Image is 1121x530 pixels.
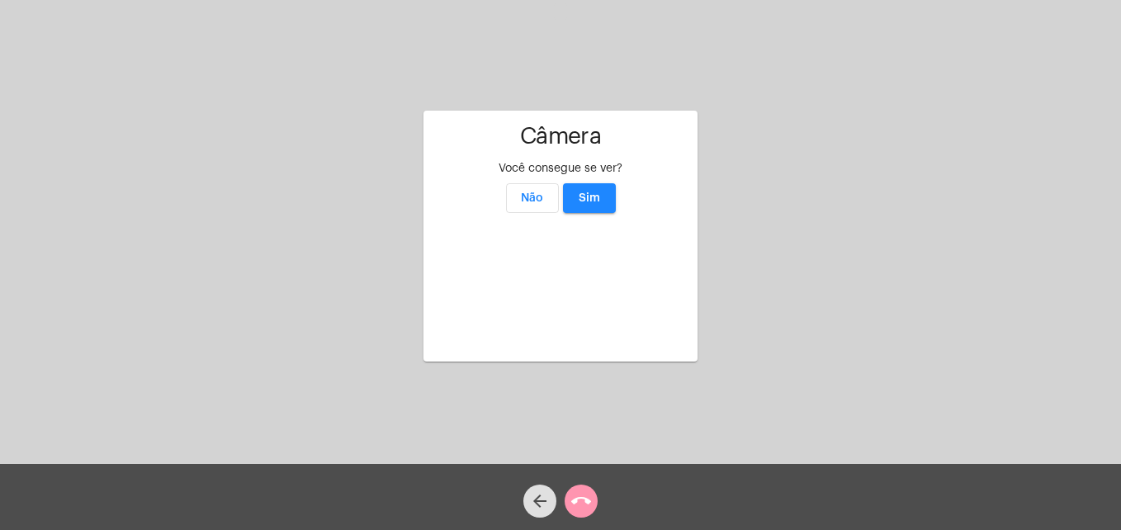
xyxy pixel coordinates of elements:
mat-icon: call_end [571,491,591,511]
mat-icon: arrow_back [530,491,550,511]
button: Não [506,183,559,213]
span: Sim [579,192,600,204]
button: Sim [563,183,616,213]
span: Você consegue se ver? [499,163,622,174]
span: Não [521,192,543,204]
h1: Câmera [437,124,684,149]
